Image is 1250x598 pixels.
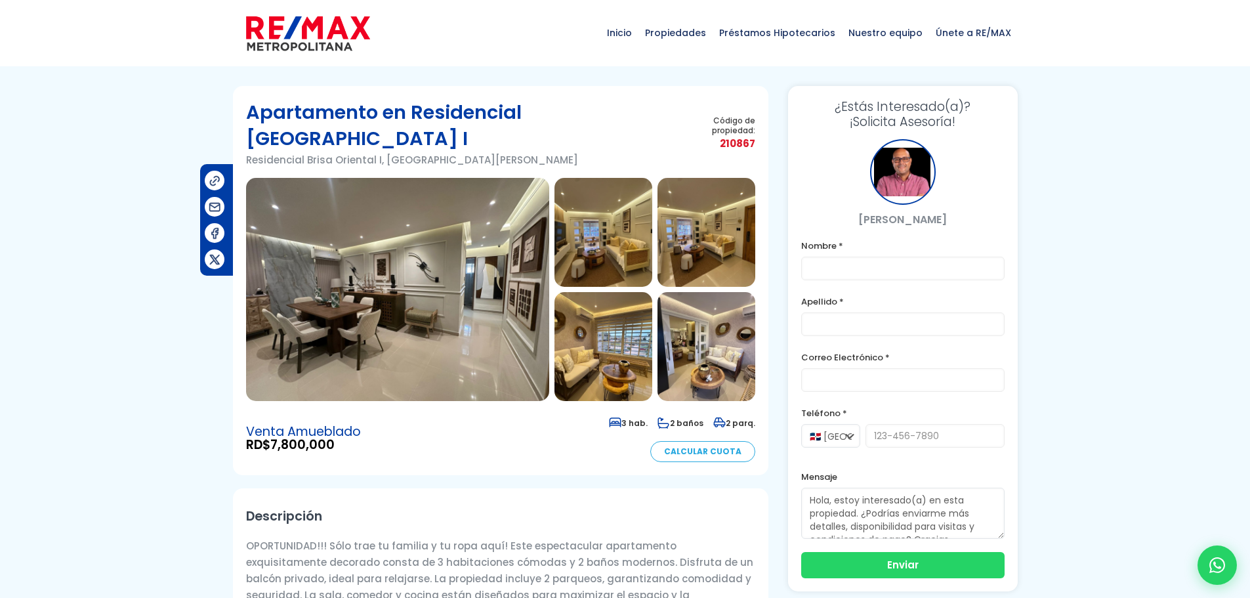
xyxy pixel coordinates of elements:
img: Apartamento en Residencial Brisa Oriental I [246,178,549,401]
p: Residencial Brisa Oriental I, [GEOGRAPHIC_DATA][PERSON_NAME] [246,152,680,168]
img: Apartamento en Residencial Brisa Oriental I [554,292,652,401]
div: Julio Holguin [870,139,936,205]
span: Venta Amueblado [246,425,361,438]
span: 3 hab. [609,417,648,429]
input: 123-456-7890 [865,424,1005,448]
span: Nuestro equipo [842,13,929,53]
h1: Apartamento en Residencial [GEOGRAPHIC_DATA] I [246,99,680,152]
span: 2 parq. [713,417,755,429]
span: 210867 [680,135,755,152]
span: Propiedades [638,13,713,53]
span: RD$ [246,438,361,452]
img: Compartir [208,200,222,214]
label: Teléfono * [801,405,1005,421]
p: [PERSON_NAME] [801,211,1005,228]
h2: Descripción [246,502,755,531]
label: Apellido * [801,293,1005,310]
span: 2 baños [657,417,703,429]
button: Enviar [801,552,1005,578]
span: Préstamos Hipotecarios [713,13,842,53]
h3: ¡Solicita Asesoría! [801,99,1005,129]
img: Apartamento en Residencial Brisa Oriental I [657,178,755,287]
img: Compartir [208,226,222,240]
label: Correo Electrónico * [801,349,1005,366]
span: Código de propiedad: [680,116,755,135]
img: Compartir [208,253,222,267]
label: Nombre * [801,238,1005,254]
span: Inicio [600,13,638,53]
img: Apartamento en Residencial Brisa Oriental I [657,292,755,401]
span: 7,800,000 [270,436,335,454]
img: Apartamento en Residencial Brisa Oriental I [554,178,652,287]
span: ¿Estás Interesado(a)? [801,99,1005,114]
span: Únete a RE/MAX [929,13,1018,53]
a: Calcular Cuota [650,441,755,462]
textarea: Hola, estoy interesado(a) en esta propiedad. ¿Podrías enviarme más detalles, disponibilidad para ... [801,488,1005,539]
img: Compartir [208,174,222,188]
label: Mensaje [801,469,1005,485]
